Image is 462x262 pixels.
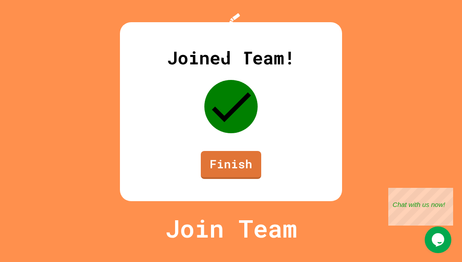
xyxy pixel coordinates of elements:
[213,13,249,58] img: Logo.svg
[165,210,297,247] p: Join Team
[201,151,261,179] a: Finish
[388,188,453,226] iframe: chat widget
[425,226,453,253] iframe: chat widget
